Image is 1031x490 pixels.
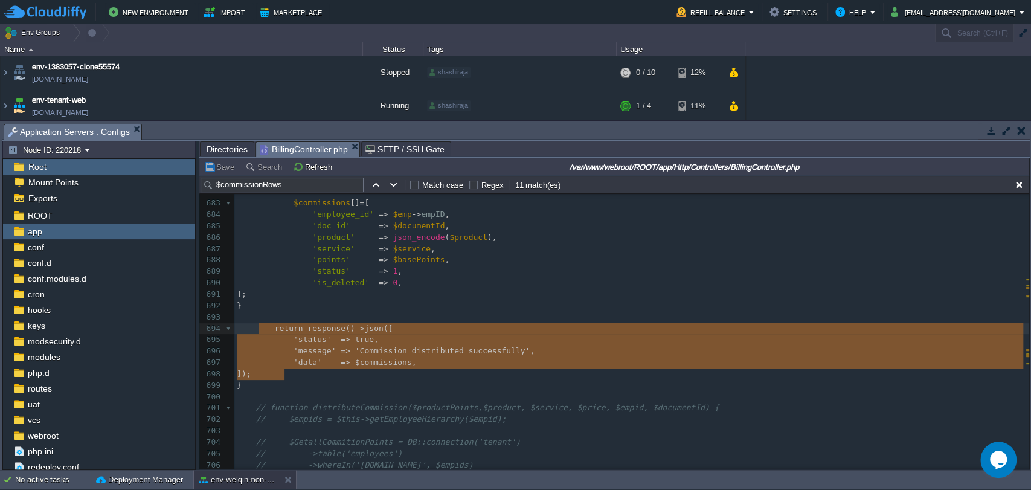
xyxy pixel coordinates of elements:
span: 'status' [312,266,350,276]
button: Marketplace [260,5,326,19]
div: 1 / 4 [636,89,651,122]
span: ]; [237,289,246,298]
span: 0 [393,278,397,287]
span: return [275,324,303,333]
div: shashiraja [427,67,471,78]
span: 'employee_id' [312,210,374,219]
span: env-tenant-web [32,94,86,106]
div: 703 [199,425,223,437]
span: Application Servers : Configs [8,124,130,140]
span: webroot [25,430,60,441]
div: 684 [199,209,223,221]
span: app [25,226,44,237]
span: // ->table('employees') [255,449,402,458]
div: 701 [199,402,223,414]
span: ]); [237,369,251,378]
span: Mount Points [26,177,80,188]
a: ROOT [25,210,54,221]
span: $commissions [355,358,412,367]
div: 700 [199,392,223,403]
span: BillingController.php [260,142,348,157]
div: 705 [199,448,223,460]
span: empID [421,210,445,219]
span: => [379,221,388,230]
span: 'data' [294,358,322,367]
span: 1 [393,266,397,276]
span: $commissions [294,198,350,207]
span: vcs [25,414,42,425]
span: => [379,266,388,276]
div: 11% [678,89,718,122]
div: 688 [199,254,223,266]
span: , [397,266,402,276]
a: Exports [26,193,59,204]
a: keys [25,320,47,331]
button: Save [204,161,238,172]
button: Import [204,5,249,19]
span: $basePoints [393,255,445,264]
span: php.ini [25,446,55,457]
div: 695 [199,334,223,346]
button: env-welqin-non-prod [199,474,275,486]
div: Running [363,89,423,122]
div: 706 [199,460,223,471]
span: response [307,324,345,333]
span: , [445,210,449,219]
div: 691 [199,289,223,300]
span: SFTP / SSH Gate [365,142,445,156]
span: => [379,255,388,264]
div: 702 [199,414,223,425]
a: uat [25,399,42,410]
div: 685 [199,221,223,232]
a: [DOMAIN_NAME] [32,73,88,85]
span: => [379,278,388,287]
button: Refresh [293,161,336,172]
a: conf.modules.d [25,273,88,284]
div: Status [364,42,423,56]
span: // function distributeCommission($productPoints,$product, $service, $price, $empid, $documentId) { [255,403,719,412]
span: => [379,244,388,253]
div: 693 [199,312,223,323]
div: 698 [199,369,223,380]
a: redeploy.conf [25,462,81,472]
button: Settings [769,5,820,19]
div: No active tasks [15,470,91,489]
span: 'product' [312,233,355,242]
div: 704 [199,437,223,448]
a: [DOMAIN_NAME] [32,106,88,118]
span: => [341,346,350,355]
span: $product [449,233,487,242]
div: 689 [199,266,223,277]
span: => [341,358,350,367]
a: conf.d [25,257,53,268]
span: php.d [25,367,51,378]
img: AMDAwAAAACH5BAEAAAAALAAAAAABAAEAAAICRAEAOw== [11,89,28,122]
span: } [237,301,242,310]
span: 'doc_id' [312,221,350,230]
img: AMDAwAAAACH5BAEAAAAALAAAAAABAAEAAAICRAEAOw== [1,56,10,89]
a: env-1383057-clone55574 [32,61,120,73]
span: , [431,244,435,253]
span: () [345,324,355,333]
span: -> [412,210,422,219]
a: hooks [25,305,53,315]
div: 697 [199,357,223,369]
div: Name [1,42,362,56]
span: , [530,346,535,355]
span: // $GetallCommitionPoints = DB::connection('tenant') [255,437,520,446]
span: 'status' [294,335,332,344]
span: $emp [393,210,411,219]
div: 687 [199,243,223,255]
div: 12% [678,56,718,89]
div: 690 [199,277,223,289]
a: conf [25,242,46,253]
div: 692 [199,300,223,312]
button: Refill Balance [676,5,748,19]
